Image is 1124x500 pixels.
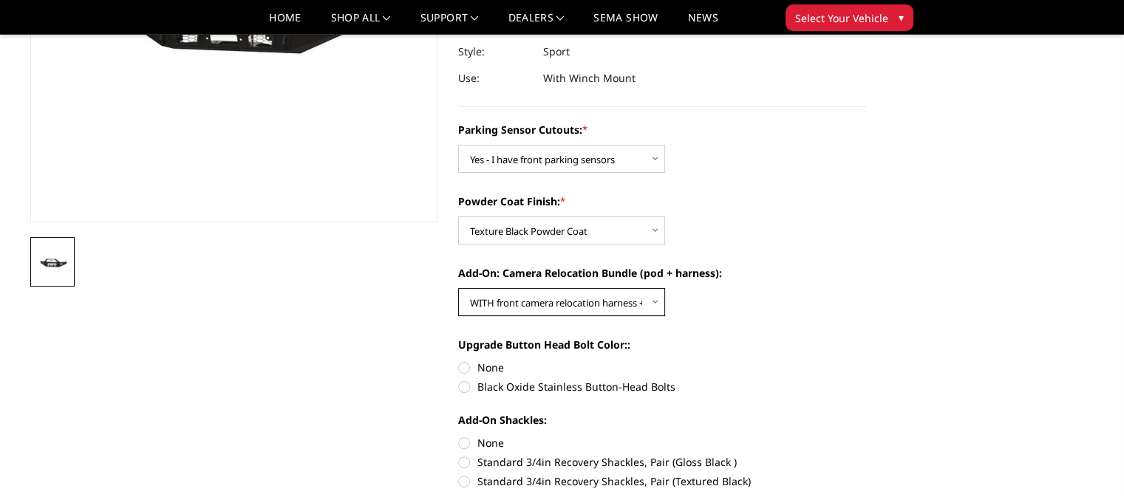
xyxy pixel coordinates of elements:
span: ▾ [899,10,904,25]
a: shop all [331,13,391,34]
label: Upgrade Button Head Bolt Color:: [458,337,866,352]
a: Dealers [508,13,565,34]
label: Black Oxide Stainless Button-Head Bolts [458,379,866,394]
a: SEMA Show [593,13,658,34]
a: News [687,13,718,34]
a: Home [269,13,301,34]
dd: Sport [543,38,570,65]
label: Add-On Shackles: [458,412,866,428]
span: Select Your Vehicle [795,10,888,26]
iframe: Chat Widget [1050,429,1124,500]
a: Support [420,13,479,34]
dd: With Winch Mount [543,65,636,92]
label: Standard 3/4in Recovery Shackles, Pair (Textured Black) [458,473,866,489]
label: None [458,435,866,451]
label: Standard 3/4in Recovery Shackles, Pair (Gloss Black ) [458,454,866,470]
dt: Use: [458,65,532,92]
label: Powder Coat Finish: [458,194,866,209]
label: Add-On: Camera Relocation Bundle (pod + harness): [458,265,866,281]
dt: Style: [458,38,532,65]
img: 2023-2025 Ford F450-550 - DBL Designs Custom Product - A2 Series - Sport Front Bumper (winch mount) [35,253,70,270]
button: Select Your Vehicle [786,4,913,31]
label: Parking Sensor Cutouts: [458,122,866,137]
label: None [458,360,866,375]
